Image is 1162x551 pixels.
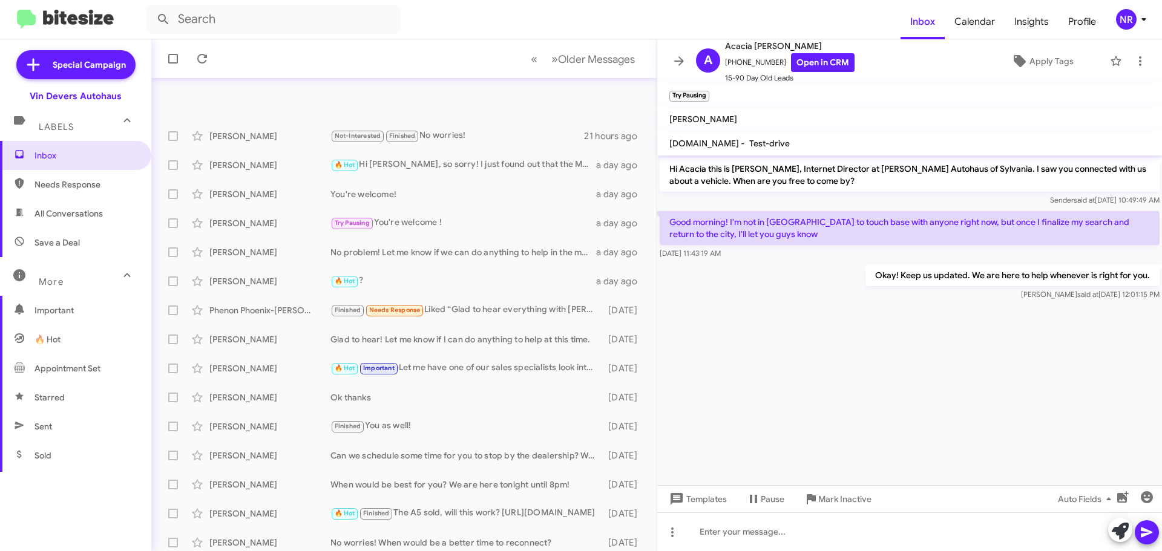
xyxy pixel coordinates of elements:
span: Special Campaign [53,59,126,71]
div: 21 hours ago [584,130,647,142]
div: [DATE] [602,391,647,403]
div: Can we schedule some time for you to stop by the dealership? We are extremely interested in your ... [330,449,602,461]
span: [DOMAIN_NAME] - [669,138,744,149]
span: [DATE] 11:43:19 AM [660,249,721,258]
div: [DATE] [602,478,647,491]
div: a day ago [596,275,647,287]
button: Templates [657,488,737,510]
span: Finished [389,132,416,140]
a: Calendar [945,4,1005,39]
span: Pause [761,488,784,510]
div: ? [330,274,596,288]
span: Needs Response [369,306,421,314]
span: Finished [335,422,361,430]
p: Good morning! I'm not in [GEOGRAPHIC_DATA] to touch base with anyone right now, but once I finali... [660,211,1160,245]
input: Search [146,5,401,34]
span: Apply Tags [1029,50,1074,72]
span: » [551,51,558,67]
span: [PERSON_NAME] [669,114,737,125]
div: You're welcome ! [330,216,596,230]
span: said at [1074,195,1095,204]
span: Templates [667,488,727,510]
div: a day ago [596,246,647,258]
button: Mark Inactive [794,488,881,510]
span: Mark Inactive [818,488,871,510]
div: Let me have one of our sales specialists look into the current market for your vehicle and reach ... [330,361,602,375]
div: NR [1116,9,1137,30]
span: [PERSON_NAME] [DATE] 12:01:15 PM [1021,290,1160,299]
span: Older Messages [558,53,635,66]
button: Apply Tags [980,50,1104,72]
span: Important [363,364,395,372]
span: « [531,51,537,67]
div: a day ago [596,159,647,171]
div: [DATE] [602,362,647,374]
button: Previous [524,47,545,71]
span: Try Pausing [335,219,370,227]
div: [DATE] [602,304,647,316]
div: You're welcome! [330,188,596,200]
div: [DATE] [602,333,647,345]
div: Ok thanks [330,391,602,403]
div: [DATE] [602,449,647,461]
span: Test-drive [749,138,790,149]
span: Finished [335,306,361,314]
span: 🔥 Hot [335,277,355,285]
div: No worries! When would be a better time to reconnect? [330,536,602,549]
div: When would be best for you? We are here tonight until 8pm! [330,478,602,491]
nav: Page navigation example [524,47,642,71]
span: Not-Interested [335,132,381,140]
button: NR [1106,9,1149,30]
span: said at [1077,290,1098,299]
span: [PHONE_NUMBER] [725,53,855,72]
span: 🔥 Hot [335,364,355,372]
span: 🔥 Hot [335,509,355,517]
a: Open in CRM [791,53,855,72]
a: Special Campaign [16,50,136,79]
span: 15-90 Day Old Leads [725,72,855,84]
a: Inbox [901,4,945,39]
button: Auto Fields [1048,488,1126,510]
div: [DATE] [602,536,647,549]
a: Insights [1005,4,1059,39]
span: Auto Fields [1058,488,1116,510]
div: No worries! [330,129,584,143]
div: No problem! Let me know if we can do anything to help in the meantime. We are here tonight until ... [330,246,596,258]
div: a day ago [596,217,647,229]
div: [DATE] [602,420,647,432]
div: Liked “Glad to hear everything with [PERSON_NAME] went well! Whenever we can help in the future, ... [330,303,602,317]
span: Acacia [PERSON_NAME] [725,39,855,53]
div: [DATE] [602,507,647,520]
div: Glad to hear! Let me know if I can do anything to help at this time. [330,333,602,345]
a: Profile [1059,4,1106,39]
div: You as well! [330,419,602,433]
span: 🔥 Hot [335,161,355,169]
small: Try Pausing [669,91,709,102]
p: Hi Acacia this is [PERSON_NAME], Internet Director at [PERSON_NAME] Autohaus of Sylvania. I saw y... [660,158,1160,192]
div: The A5 sold, will this work? [URL][DOMAIN_NAME] [330,506,602,520]
div: Hi [PERSON_NAME], so sorry! I just found out that the Mazda did sell last night. My apologies. Ar... [330,158,596,172]
button: Pause [737,488,794,510]
button: Next [544,47,642,71]
span: Sender [DATE] 10:49:49 AM [1050,195,1160,204]
span: A [704,51,712,70]
p: Okay! Keep us updated. We are here to help whenever is right for you. [865,264,1160,286]
span: Finished [363,509,390,517]
div: a day ago [596,188,647,200]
